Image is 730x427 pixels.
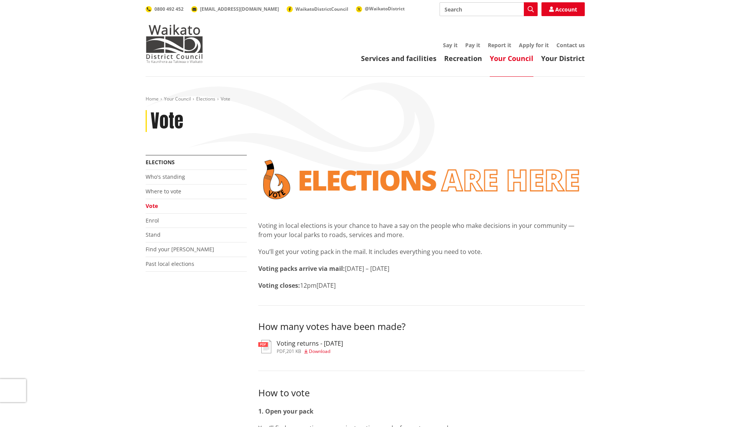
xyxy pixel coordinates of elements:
[196,96,215,102] a: Elections
[541,54,585,63] a: Your District
[258,221,585,239] p: Voting in local elections is your chance to have a say on the people who make decisions in your c...
[258,247,585,256] p: You’ll get your voting pack in the mail. It includes everything you need to vote.
[365,5,405,12] span: @WaikatoDistrict
[146,188,181,195] a: Where to vote
[444,54,482,63] a: Recreation
[151,110,183,132] h1: Vote
[258,264,345,273] strong: Voting packs arrive via mail:
[541,2,585,16] a: Account
[146,202,158,209] a: Vote
[164,96,191,102] a: Your Council
[440,2,538,16] input: Search input
[277,348,285,354] span: pdf
[465,41,480,49] a: Pay it
[277,340,343,347] h3: Voting returns - [DATE]
[146,158,175,166] a: Elections
[146,25,203,63] img: Waikato District Council - Te Kaunihera aa Takiwaa o Waikato
[200,6,279,12] span: [EMAIL_ADDRESS][DOMAIN_NAME]
[154,6,184,12] span: 0800 492 452
[221,96,230,102] span: Vote
[556,41,585,49] a: Contact us
[146,231,161,238] a: Stand
[258,407,313,415] strong: 1. Open your pack
[258,340,271,353] img: document-pdf.svg
[258,281,300,290] strong: Voting closes:
[258,340,343,354] a: Voting returns - [DATE] pdf,201 KB Download
[286,348,301,354] span: 201 KB
[146,6,184,12] a: 0800 492 452
[146,246,214,253] a: Find your [PERSON_NAME]
[146,260,194,267] a: Past local elections
[361,54,436,63] a: Services and facilities
[519,41,549,49] a: Apply for it
[146,173,185,180] a: Who's standing
[443,41,458,49] a: Say it
[258,386,585,399] h3: How to vote
[146,96,585,102] nav: breadcrumb
[146,96,159,102] a: Home
[277,349,343,354] div: ,
[309,348,330,354] span: Download
[356,5,405,12] a: @WaikatoDistrict
[191,6,279,12] a: [EMAIL_ADDRESS][DOMAIN_NAME]
[287,6,348,12] a: WaikatoDistrictCouncil
[258,264,585,273] p: [DATE] – [DATE]
[258,155,585,204] img: Vote banner transparent
[490,54,533,63] a: Your Council
[146,217,159,224] a: Enrol
[300,281,336,290] span: 12pm[DATE]
[488,41,511,49] a: Report it
[258,321,585,332] h3: How many votes have been made?
[295,6,348,12] span: WaikatoDistrictCouncil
